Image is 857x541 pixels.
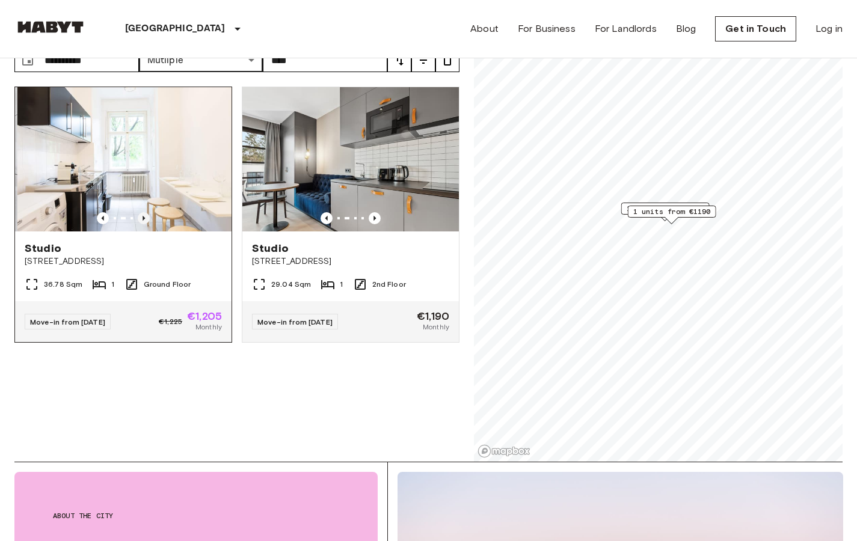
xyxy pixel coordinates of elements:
button: Previous image [138,212,150,224]
a: Blog [676,22,696,36]
img: Habyt [14,21,87,33]
span: About the city [53,510,339,521]
span: Monthly [423,322,449,332]
span: €1,190 [417,311,449,322]
a: Previous imagePrevious imageStudio[STREET_ADDRESS]29.04 Sqm12nd FloorMove-in from [DATE]€1,190Mon... [242,87,459,343]
span: Ground Floor [144,279,191,290]
button: tune [435,48,459,72]
span: 29.04 Sqm [271,279,311,290]
a: Get in Touch [715,16,796,41]
span: €1,225 [159,316,182,327]
span: [STREET_ADDRESS] [25,255,222,267]
span: 1 [340,279,343,290]
a: About [470,22,499,36]
div: Map marker [628,206,716,224]
span: 1 [111,279,114,290]
a: For Business [518,22,576,36]
button: Previous image [97,212,109,224]
span: [STREET_ADDRESS] [252,255,449,267]
span: Monthly [195,322,222,332]
button: Choose date, selected date is 1 Oct 2025 [16,48,40,72]
p: [GEOGRAPHIC_DATA] [125,22,226,36]
span: 36.78 Sqm [44,279,82,290]
span: €1,205 [187,311,222,322]
span: Studio [252,241,289,255]
span: 1 units from €1205 [627,203,704,214]
span: 2nd Floor [372,279,406,290]
button: Previous image [321,212,333,224]
span: 1 units from €1190 [633,206,711,217]
div: Mutliple [139,48,263,72]
a: For Landlords [595,22,657,36]
img: Marketing picture of unit DE-01-030-001-01H [17,87,234,231]
button: Previous image [369,212,381,224]
a: Mapbox logo [478,444,530,458]
a: Marketing picture of unit DE-01-030-001-01HMarketing picture of unit DE-01-030-001-01HPrevious im... [14,87,232,343]
a: Log in [816,22,843,36]
button: tune [411,48,435,72]
span: Move-in from [DATE] [257,317,333,326]
span: Studio [25,241,61,255]
span: Move-in from [DATE] [30,317,105,326]
button: tune [387,48,411,72]
img: Marketing picture of unit DE-01-481-201-01 [242,87,459,231]
div: Map marker [621,203,710,221]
